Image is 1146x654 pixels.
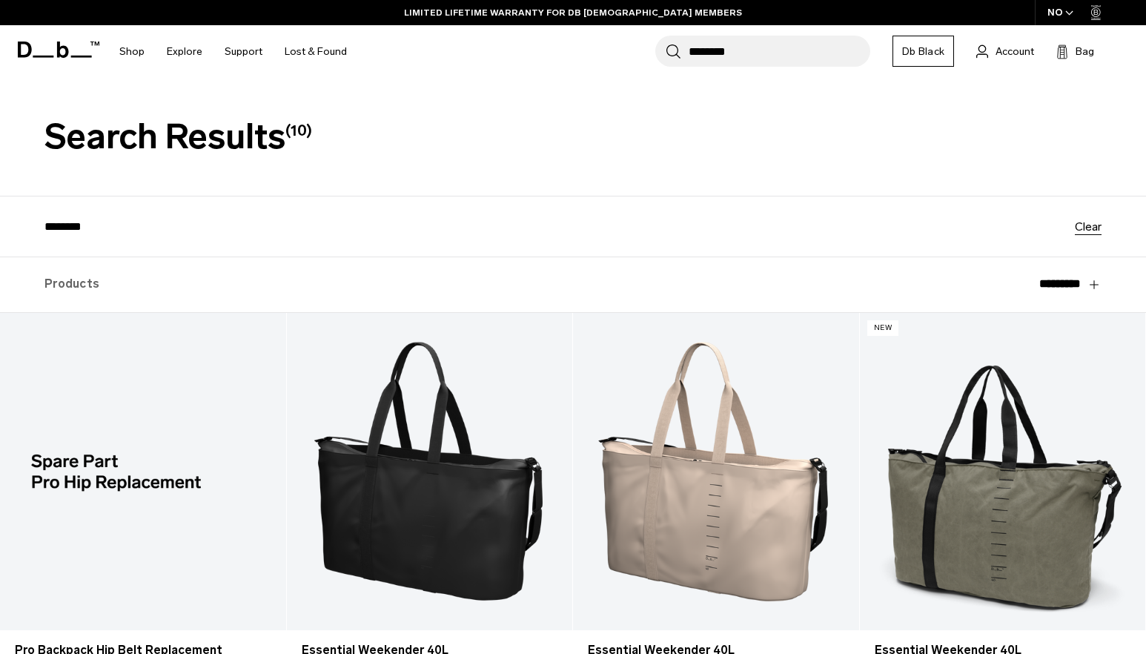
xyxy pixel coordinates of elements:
span: Account [996,44,1034,59]
label: Products [44,257,99,311]
a: Shop [119,25,145,78]
a: Support [225,25,262,78]
a: Essential Weekender 40L [573,313,859,630]
a: Essential Weekender 40L [860,313,1146,630]
button: Bag [1056,42,1094,60]
a: Explore [167,25,202,78]
span: (10) [285,121,312,139]
a: Lost & Found [285,25,347,78]
a: LIMITED LIFETIME WARRANTY FOR DB [DEMOGRAPHIC_DATA] MEMBERS [404,6,742,19]
span: Bag [1076,44,1094,59]
a: Account [976,42,1034,60]
nav: Main Navigation [108,25,358,78]
a: Essential Weekender 40L [287,313,573,630]
a: Db Black [892,36,954,67]
button: Clear [1075,220,1102,232]
span: Search Results [44,116,312,157]
p: New [867,320,899,336]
